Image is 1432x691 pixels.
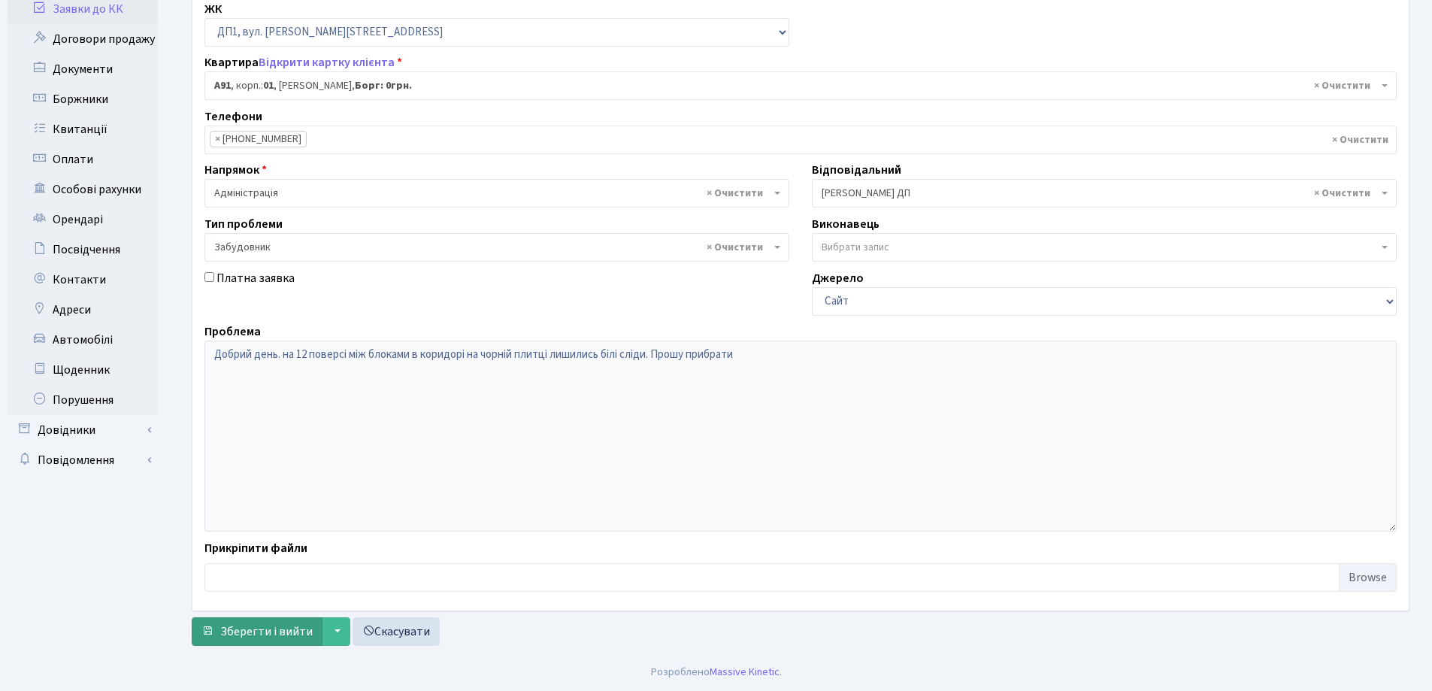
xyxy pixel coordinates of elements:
a: Довідники [8,415,158,445]
span: Забудовник [204,233,789,262]
a: Боржники [8,84,158,114]
b: 01 [263,78,274,93]
label: Прикріпити файли [204,539,307,557]
li: 098-277-22-22 [210,131,307,147]
span: Видалити всі елементи [707,186,763,201]
a: Скасувати [353,617,440,646]
label: Джерело [812,269,864,287]
span: Сомова О.П. ДП [812,179,1397,208]
a: Автомобілі [8,325,158,355]
span: Видалити всі елементи [1332,132,1388,147]
a: Квитанції [8,114,158,144]
span: <b>А91</b>, корп.: <b>01</b>, Поцеловкіна Олена Володимирівна, <b>Борг: 0грн.</b> [204,71,1397,100]
label: Квартира [204,53,402,71]
label: Виконавець [812,215,879,233]
a: Особові рахунки [8,174,158,205]
span: Адміністрація [214,186,770,201]
div: Розроблено . [651,664,782,680]
a: Повідомлення [8,445,158,475]
textarea: Добрий день. на 12 поверсі між блоками в коридорі на чорній плитці лишились білі сліди. Прошу при... [204,341,1397,532]
span: Видалити всі елементи [1314,186,1370,201]
label: Напрямок [204,161,267,179]
label: Проблема [204,323,261,341]
span: Зберегти і вийти [220,623,313,640]
a: Договори продажу [8,24,158,54]
a: Massive Kinetic [710,664,780,680]
a: Оплати [8,144,158,174]
span: Сомова О.П. ДП [822,186,1378,201]
a: Щоденник [8,355,158,385]
label: Відповідальний [812,161,901,179]
a: Відкрити картку клієнта [259,54,395,71]
span: Вибрати запис [822,240,889,255]
span: × [215,132,220,147]
a: Адреси [8,295,158,325]
span: Адміністрація [204,179,789,208]
label: Телефони [204,108,262,126]
span: Видалити всі елементи [707,240,763,255]
label: Платна заявка [216,269,295,287]
label: Тип проблеми [204,215,283,233]
a: Контакти [8,265,158,295]
b: Борг: 0грн. [355,78,412,93]
span: <b>А91</b>, корп.: <b>01</b>, Поцеловкіна Олена Володимирівна, <b>Борг: 0грн.</b> [214,78,1378,93]
a: Порушення [8,385,158,415]
button: Зберегти і вийти [192,617,322,646]
a: Орендарі [8,205,158,235]
span: Забудовник [214,240,770,255]
a: Посвідчення [8,235,158,265]
a: Документи [8,54,158,84]
span: Видалити всі елементи [1314,78,1370,93]
b: А91 [214,78,231,93]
